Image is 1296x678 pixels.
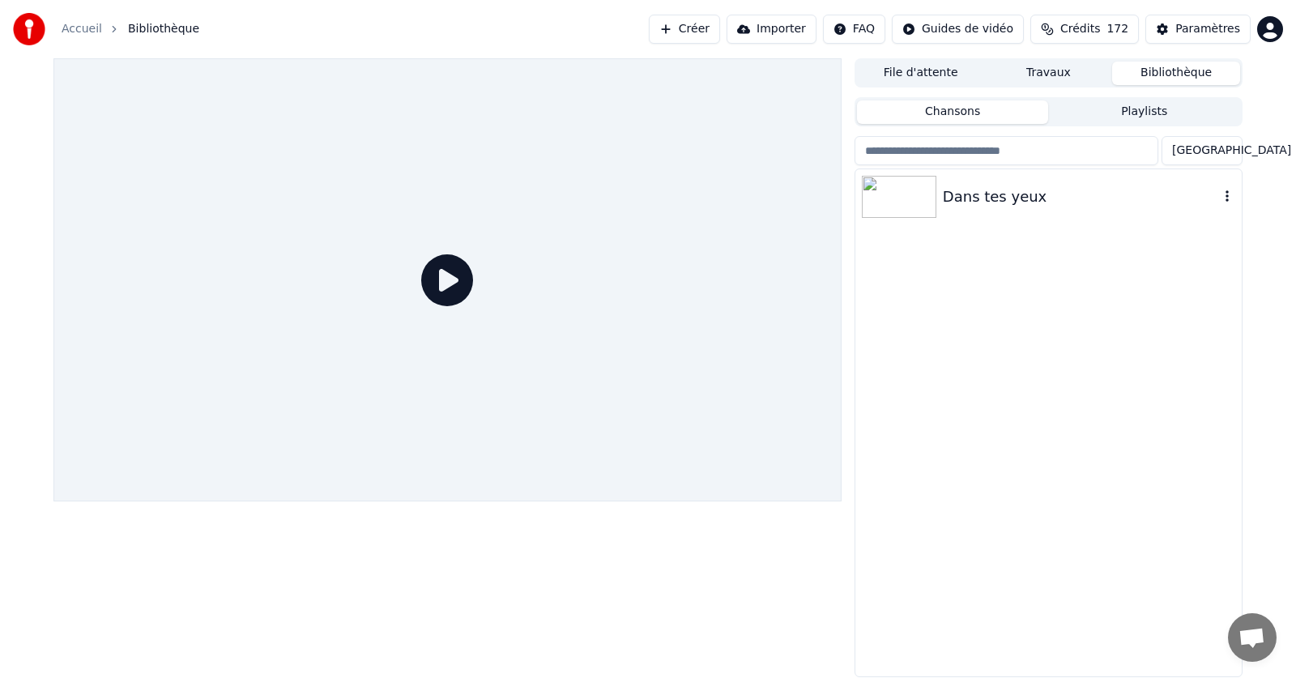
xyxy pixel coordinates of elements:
button: Chansons [857,100,1049,124]
button: Travaux [985,62,1113,85]
a: Accueil [62,21,102,37]
img: youka [13,13,45,45]
button: File d'attente [857,62,985,85]
span: Crédits [1060,21,1100,37]
button: Importer [727,15,816,44]
button: Créer [649,15,720,44]
div: Paramètres [1175,21,1240,37]
nav: breadcrumb [62,21,199,37]
button: Bibliothèque [1112,62,1240,85]
button: FAQ [823,15,885,44]
span: Bibliothèque [128,21,199,37]
button: Paramètres [1145,15,1251,44]
button: Guides de vidéo [892,15,1024,44]
a: Ouvrir le chat [1228,613,1277,662]
span: 172 [1106,21,1128,37]
button: Playlists [1048,100,1240,124]
div: Dans tes yeux [943,185,1219,208]
button: Crédits172 [1030,15,1139,44]
span: [GEOGRAPHIC_DATA] [1172,143,1291,159]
